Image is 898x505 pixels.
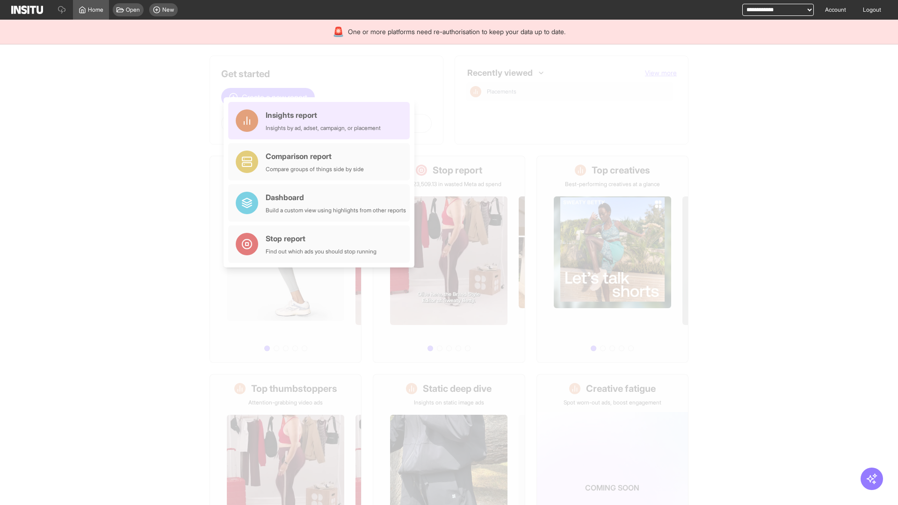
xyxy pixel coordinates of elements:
div: 🚨 [333,25,344,38]
div: Insights by ad, adset, campaign, or placement [266,124,381,132]
div: Build a custom view using highlights from other reports [266,207,406,214]
span: One or more platforms need re-authorisation to keep your data up to date. [348,27,565,36]
span: Open [126,6,140,14]
span: New [162,6,174,14]
div: Insights report [266,109,381,121]
span: Home [88,6,103,14]
div: Stop report [266,233,377,244]
div: Find out which ads you should stop running [266,248,377,255]
div: Dashboard [266,192,406,203]
div: Compare groups of things side by side [266,166,364,173]
img: Logo [11,6,43,14]
div: Comparison report [266,151,364,162]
